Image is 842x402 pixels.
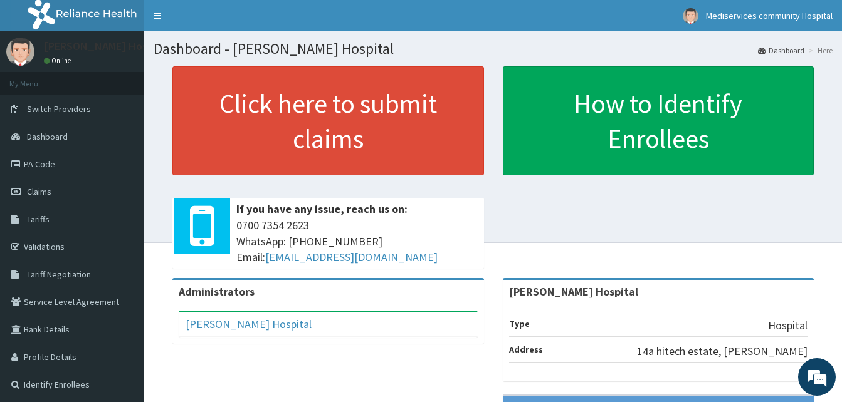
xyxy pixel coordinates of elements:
[27,131,68,142] span: Dashboard
[637,343,808,359] p: 14a hitech estate, [PERSON_NAME]
[236,202,408,216] b: If you have any issue, reach us on:
[683,8,698,24] img: User Image
[509,344,543,355] b: Address
[509,284,638,299] strong: [PERSON_NAME] Hospital
[27,269,91,280] span: Tariff Negotiation
[44,56,74,65] a: Online
[27,103,91,115] span: Switch Providers
[236,217,478,265] span: 0700 7354 2623 WhatsApp: [PHONE_NUMBER] Email:
[154,41,833,57] h1: Dashboard - [PERSON_NAME] Hospital
[27,186,51,197] span: Claims
[44,41,170,52] p: [PERSON_NAME] Hospital
[172,66,484,175] a: Click here to submit claims
[186,317,312,331] a: [PERSON_NAME] Hospital
[706,10,833,21] span: Mediservices community Hospital
[768,317,808,334] p: Hospital
[503,66,814,175] a: How to Identify Enrollees
[509,318,530,329] b: Type
[806,45,833,56] li: Here
[27,214,50,225] span: Tariffs
[265,250,438,264] a: [EMAIL_ADDRESS][DOMAIN_NAME]
[758,45,804,56] a: Dashboard
[6,38,34,66] img: User Image
[179,284,255,299] b: Administrators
